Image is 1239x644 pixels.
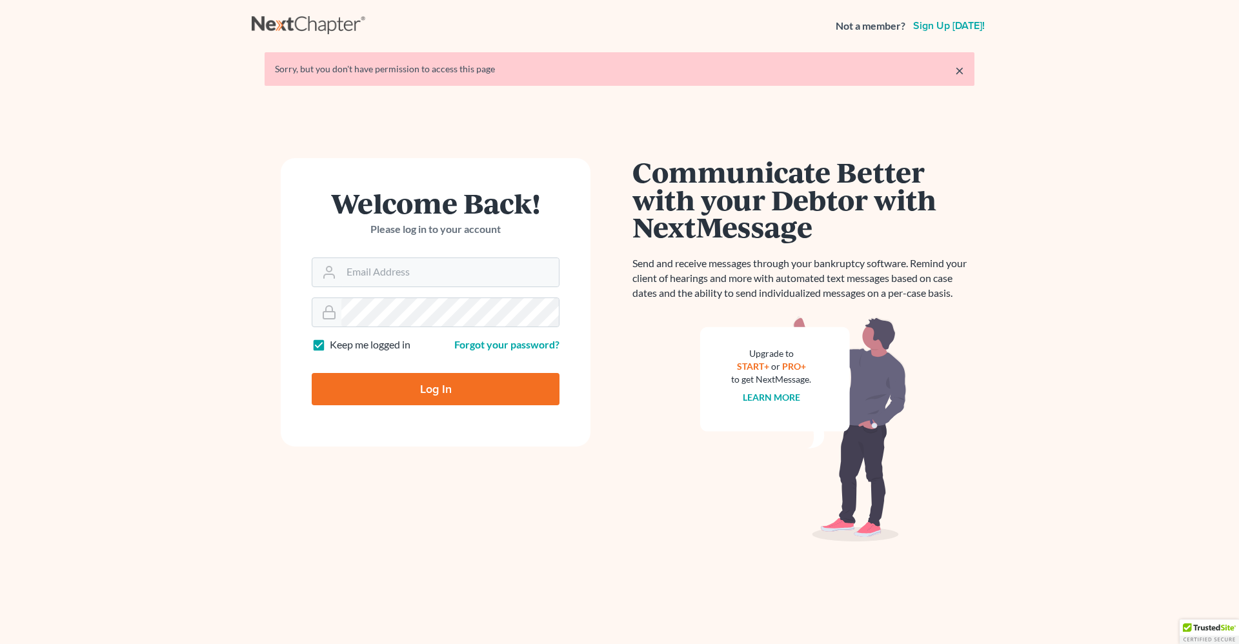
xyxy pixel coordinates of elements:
a: PRO+ [782,361,806,372]
a: Sign up [DATE]! [911,21,987,31]
a: Learn more [743,392,800,403]
p: Please log in to your account [312,222,559,237]
a: START+ [737,361,769,372]
div: TrustedSite Certified [1180,619,1239,644]
div: Sorry, but you don't have permission to access this page [275,63,964,75]
img: nextmessage_bg-59042aed3d76b12b5cd301f8e5b87938c9018125f34e5fa2b7a6b67550977c72.svg [700,316,907,542]
input: Email Address [341,258,559,287]
h1: Communicate Better with your Debtor with NextMessage [632,158,974,241]
h1: Welcome Back! [312,189,559,217]
div: Upgrade to [731,347,811,360]
label: Keep me logged in [330,337,410,352]
p: Send and receive messages through your bankruptcy software. Remind your client of hearings and mo... [632,256,974,301]
a: × [955,63,964,78]
strong: Not a member? [836,19,905,34]
div: to get NextMessage. [731,373,811,386]
span: or [771,361,780,372]
a: Forgot your password? [454,338,559,350]
input: Log In [312,373,559,405]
